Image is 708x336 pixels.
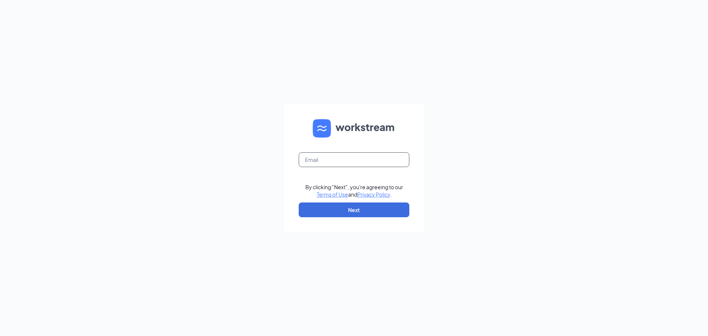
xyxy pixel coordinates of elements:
[313,119,395,138] img: WS logo and Workstream text
[299,202,409,217] button: Next
[305,183,403,198] div: By clicking "Next", you're agreeing to our and .
[299,152,409,167] input: Email
[357,191,390,198] a: Privacy Policy
[317,191,348,198] a: Terms of Use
